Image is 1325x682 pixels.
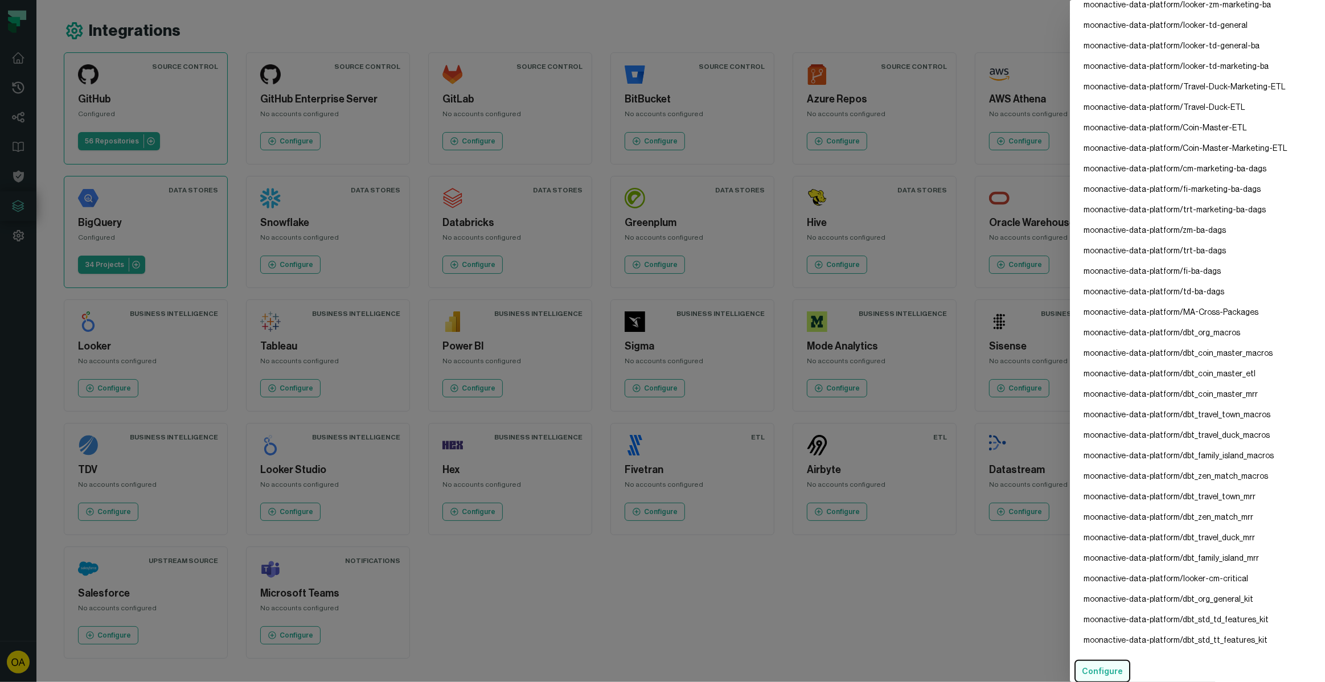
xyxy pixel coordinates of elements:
[1074,323,1299,343] li: moonactive-data-platform/dbt_org_macros
[1074,425,1299,446] li: moonactive-data-platform/dbt_travel_duck_macros
[1074,364,1299,384] li: moonactive-data-platform/dbt_coin_master_etl
[1074,118,1299,138] li: moonactive-data-platform/Coin-Master-ETL
[1074,507,1299,528] li: moonactive-data-platform/dbt_zen_match_mrr
[1074,77,1299,97] li: moonactive-data-platform/Travel-Duck-Marketing-ETL
[1074,384,1299,405] li: moonactive-data-platform/dbt_coin_master_mrr
[1074,97,1299,118] li: moonactive-data-platform/Travel-Duck-ETL
[1074,466,1299,487] li: moonactive-data-platform/dbt_zen_match_macros
[1074,569,1299,589] li: moonactive-data-platform/looker-cm-critical
[1074,200,1299,220] li: moonactive-data-platform/trt-marketing-ba-dags
[1074,138,1299,159] li: moonactive-data-platform/Coin-Master-Marketing-ETL
[1074,241,1299,261] li: moonactive-data-platform/trt-ba-dags
[1074,630,1299,651] li: moonactive-data-platform/dbt_std_tt_features_kit
[1074,179,1299,200] li: moonactive-data-platform/fi-marketing-ba-dags
[1074,36,1299,56] li: moonactive-data-platform/looker-td-general-ba
[1074,56,1299,77] li: moonactive-data-platform/looker-td-marketing-ba
[1074,159,1299,179] li: moonactive-data-platform/cm-marketing-ba-dags
[1074,282,1299,302] li: moonactive-data-platform/td-ba-dags
[1074,528,1299,548] li: moonactive-data-platform/dbt_travel_duck_mrr
[1074,220,1299,241] li: moonactive-data-platform/zm-ba-dags
[1074,446,1299,466] li: moonactive-data-platform/dbt_family_island_macros
[1074,589,1299,610] li: moonactive-data-platform/dbt_org_general_kit
[1074,487,1299,507] li: moonactive-data-platform/dbt_travel_town_mrr
[1074,302,1299,323] li: moonactive-data-platform/MA-Cross-Packages
[1074,610,1299,630] li: moonactive-data-platform/dbt_std_td_features_kit
[1074,548,1299,569] li: moonactive-data-platform/dbt_family_island_mrr
[1074,261,1299,282] li: moonactive-data-platform/fi-ba-dags
[1074,405,1299,425] li: moonactive-data-platform/dbt_travel_town_macros
[1074,15,1299,36] li: moonactive-data-platform/looker-td-general
[1074,343,1299,364] li: moonactive-data-platform/dbt_coin_master_macros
